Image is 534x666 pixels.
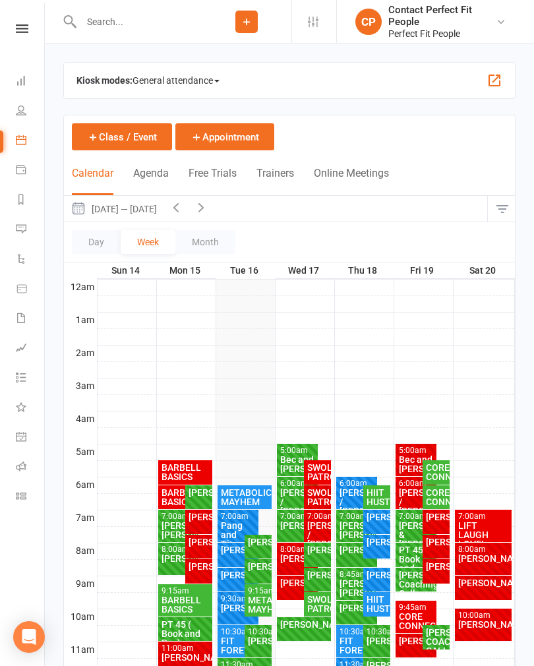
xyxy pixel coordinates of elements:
div: 11:00am [161,644,210,653]
th: 10am [64,609,97,625]
th: 4am [64,411,97,427]
button: Online Meetings [314,167,389,195]
div: 8:00am [280,545,316,554]
div: [PERSON_NAME] [339,545,375,555]
button: Trainers [256,167,294,195]
div: CP [355,9,382,35]
button: Appointment [175,123,274,150]
div: [PERSON_NAME] [247,636,269,646]
div: 8:45am [339,570,375,579]
div: [PERSON_NAME] [220,570,256,580]
div: 10:30am [220,628,256,636]
div: CORE CONNECTION [425,488,447,506]
input: Search... [77,13,202,31]
div: 9:15am [247,587,269,595]
div: HIIT HUSTLE [366,488,388,506]
div: CORE CONNECTION [398,612,434,630]
div: [PERSON_NAME] [307,570,328,580]
div: [PERSON_NAME] [425,537,447,547]
div: [PERSON_NAME] [280,578,316,588]
a: Assessments [16,334,45,364]
div: 7:00am [280,512,316,521]
th: 2am [64,345,97,361]
div: SWOL PATROL [307,463,328,481]
div: 9:15am [161,587,210,595]
div: METABOLIC MAYHEM [247,595,269,614]
div: Bec and [PERSON_NAME] [280,455,316,473]
div: [PERSON_NAME] [280,620,329,629]
div: 7:00am [398,512,434,521]
th: Thu 18 [334,262,394,279]
div: 6:00am [339,479,375,488]
div: [PERSON_NAME]/ [PERSON_NAME] [339,579,375,597]
th: 1am [64,312,97,328]
div: [PERSON_NAME] [247,537,269,547]
th: 8am [64,543,97,559]
div: HIIT HUSTLE [366,595,388,613]
div: [PERSON_NAME] [220,545,256,555]
div: [PERSON_NAME] / [PERSON_NAME] [398,488,434,516]
div: [PERSON_NAME] [366,636,388,646]
div: Pang and Tita [220,521,256,549]
div: [PERSON_NAME] [280,521,316,530]
th: 7am [64,510,97,526]
div: [PERSON_NAME]. [280,554,316,563]
div: FIT FOREVERS [220,636,256,655]
div: 9:45am [398,603,434,612]
th: 3am [64,378,97,394]
button: Calendar [72,167,113,195]
button: Agenda [133,167,169,195]
th: Mon 15 [156,262,216,279]
th: Tue 16 [216,262,275,279]
div: [PERSON_NAME] [161,554,197,563]
div: [PERSON_NAME] [188,537,210,547]
div: 7:00am [339,512,375,521]
div: 8:00am [161,545,197,554]
a: Class kiosk mode [16,483,45,512]
div: [PERSON_NAME] / [PERSON_NAME] [307,521,328,549]
div: PT 45 ( Book and Pay) [161,620,210,648]
a: General attendance kiosk mode [16,423,45,453]
div: 5:00am [280,446,316,455]
div: 7:00am [307,512,328,521]
div: METABOLIC MAYHEM [220,488,270,506]
div: [PERSON_NAME] COACHING CALL [425,628,447,655]
div: [PERSON_NAME] [307,545,328,555]
div: [PERSON_NAME] [188,562,210,571]
a: Reports [16,186,45,216]
th: 12am [64,279,97,295]
th: Sat 20 [453,262,515,279]
div: BARBELL BASICS [161,463,210,481]
div: SWOL PATROL [307,488,328,506]
th: Wed 17 [275,262,334,279]
div: [PERSON_NAME] [161,653,210,662]
div: 6:00am [280,479,316,488]
a: Dashboard [16,67,45,97]
div: Contact Perfect Fit People [388,4,496,28]
div: SWOL PATROL [307,595,328,613]
div: 10:30am [366,628,388,636]
div: [PERSON_NAME]/ [PERSON_NAME] [161,521,197,539]
div: 6:00am [398,479,434,488]
div: [PERSON_NAME] [366,570,388,580]
button: Month [175,230,235,254]
div: [PERSON_NAME] [425,562,447,571]
div: [PERSON_NAME] [458,620,510,629]
th: Sun 14 [97,262,156,279]
div: Bec and [PERSON_NAME] [398,455,434,473]
div: Open Intercom Messenger [13,621,45,653]
div: BARBELL BASICS [161,488,197,506]
div: [PERSON_NAME] [366,512,388,522]
a: People [16,97,45,127]
div: [PERSON_NAME] & [PERSON_NAME] [398,521,434,549]
div: [PERSON_NAME] / [PERSON_NAME] [339,488,375,516]
button: [DATE] — [DATE] [64,196,163,222]
button: Week [121,230,175,254]
span: General attendance [133,70,220,91]
div: 10:30am [339,628,375,636]
div: [PERSON_NAME] [458,578,510,588]
a: What's New [16,394,45,423]
div: [PERSON_NAME] [458,554,510,563]
a: Product Sales [16,275,45,305]
div: 7:00am [220,512,256,521]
